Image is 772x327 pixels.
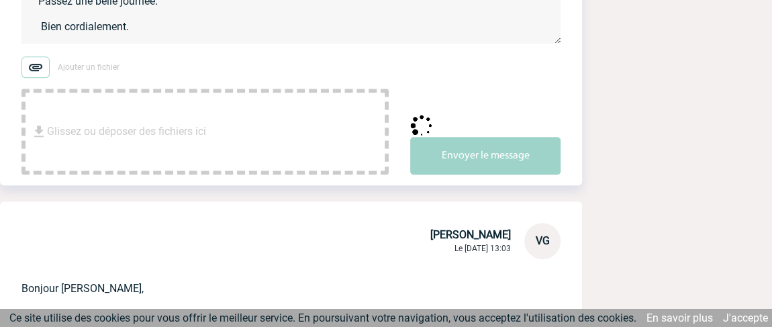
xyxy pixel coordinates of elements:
span: VG [536,234,550,247]
span: Ajouter un fichier [58,62,119,72]
button: Envoyer le message [410,137,561,175]
a: En savoir plus [646,312,713,324]
span: Ce site utilise des cookies pour vous offrir le meilleur service. En poursuivant votre navigation... [9,312,636,324]
a: J'accepte [723,312,768,324]
span: Glissez ou déposer des fichiers ici [47,98,206,165]
img: file_download.svg [31,124,47,140]
span: [PERSON_NAME] [430,228,511,241]
span: Le [DATE] 13:03 [454,244,511,253]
